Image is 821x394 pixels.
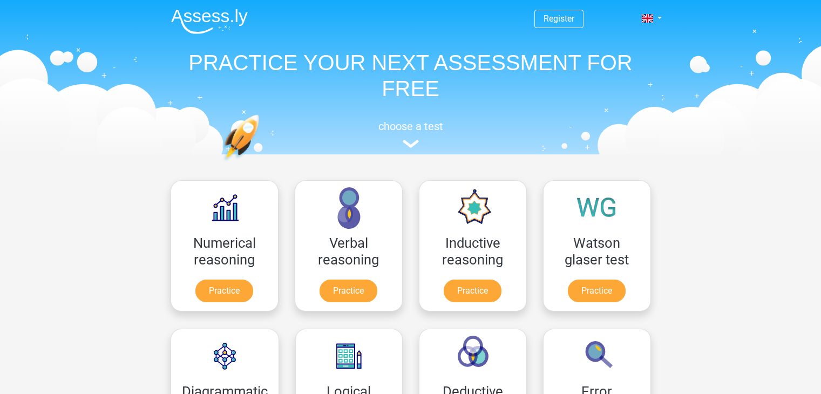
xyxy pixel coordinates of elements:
[568,280,626,302] a: Practice
[162,120,659,133] h5: choose a test
[162,120,659,148] a: choose a test
[222,114,301,212] img: practice
[195,280,253,302] a: Practice
[444,280,501,302] a: Practice
[320,280,377,302] a: Practice
[162,50,659,101] h1: PRACTICE YOUR NEXT ASSESSMENT FOR FREE
[403,140,419,148] img: assessment
[171,9,248,34] img: Assessly
[544,13,574,24] a: Register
